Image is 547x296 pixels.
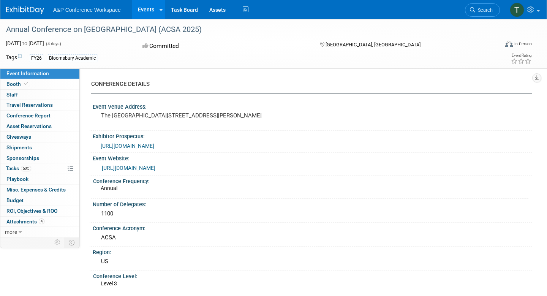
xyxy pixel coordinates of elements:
span: [DATE] [DATE] [6,40,44,46]
a: Search [465,3,500,17]
div: Conference Frequency: [93,176,528,185]
span: Shipments [6,144,32,150]
div: Exhibitor Prospectus: [93,131,532,140]
i: Booth reservation complete [24,82,28,86]
div: Event Website: [93,153,532,162]
div: CONFERENCE DETAILS [91,80,526,88]
span: more [5,229,17,235]
span: Search [475,7,493,13]
div: Number of Delegates: [93,199,532,208]
div: Event Rating [511,54,531,57]
div: Event Venue Address: [93,101,532,111]
span: Tasks [6,165,31,171]
a: [URL][DOMAIN_NAME] [102,165,155,171]
span: 4 [39,218,44,224]
span: Sponsorships [6,155,39,161]
a: ROI, Objectives & ROO [0,206,79,216]
span: Level 3 [101,280,117,287]
a: Conference Report [0,111,79,121]
div: 1100 [98,208,526,220]
a: Attachments4 [0,217,79,227]
a: Tasks50% [0,163,79,174]
span: [GEOGRAPHIC_DATA], [GEOGRAPHIC_DATA] [326,42,421,47]
span: Budget [6,197,24,203]
span: (4 days) [45,41,61,46]
pre: The [GEOGRAPHIC_DATA][STREET_ADDRESS][PERSON_NAME] [101,112,267,119]
span: Event Information [6,70,49,76]
td: Toggle Event Tabs [64,237,80,247]
span: Giveaways [6,134,31,140]
a: more [0,227,79,237]
a: Misc. Expenses & Credits [0,185,79,195]
div: Annual Conference on [GEOGRAPHIC_DATA] (ACSA 2025) [3,23,487,36]
span: Travel Reservations [6,102,53,108]
a: Asset Reservations [0,121,79,131]
a: Budget [0,195,79,206]
span: Annual [101,185,117,191]
span: A&P Conference Workspace [53,7,121,13]
td: Personalize Event Tab Strip [51,237,64,247]
div: ACSA [98,232,526,244]
img: ExhibitDay [6,6,44,14]
img: Tia Ali [510,3,524,17]
div: Event Format [454,40,532,51]
a: Playbook [0,174,79,184]
a: Sponsorships [0,153,79,163]
div: In-Person [514,41,532,47]
span: ROI, Objectives & ROO [6,208,57,214]
span: Booth [6,81,30,87]
span: 50% [21,166,31,171]
div: Conference Level: [93,271,528,280]
img: Format-Inperson.png [505,41,513,47]
span: Asset Reservations [6,123,52,129]
span: Staff [6,92,18,98]
div: Region: [93,247,532,256]
span: to [21,40,28,46]
span: Misc. Expenses & Credits [6,187,66,193]
a: Travel Reservations [0,100,79,110]
a: Staff [0,90,79,100]
a: Shipments [0,142,79,153]
div: FY26 [29,54,44,62]
span: Playbook [6,176,28,182]
td: Tags [6,54,22,62]
a: Giveaways [0,132,79,142]
a: [URL][DOMAIN_NAME] [101,143,154,149]
div: Conference Acronym: [93,223,532,232]
a: Booth [0,79,79,89]
span: Conference Report [6,112,51,119]
div: US [98,256,526,268]
span: Attachments [6,218,44,225]
div: Bloomsbury Academic [47,54,98,62]
a: Event Information [0,68,79,79]
div: Committed [140,40,308,53]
